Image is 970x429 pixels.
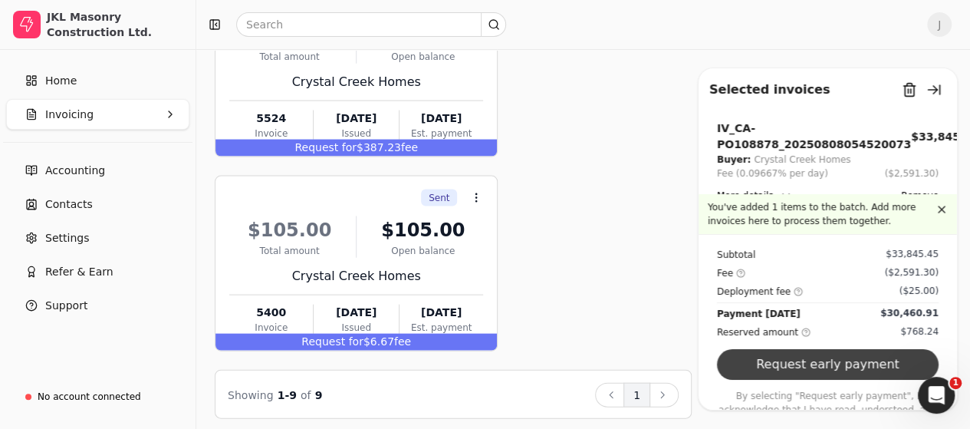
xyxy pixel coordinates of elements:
[215,334,497,351] div: $6.67
[229,127,313,140] div: Invoice
[885,266,939,279] div: ($2,591.30)
[400,305,483,321] div: [DATE]
[880,306,939,320] div: $30,460.91
[363,216,483,244] div: $105.00
[6,189,189,219] a: Contacts
[900,325,939,338] div: $768.24
[38,390,141,404] div: No account connected
[394,335,411,348] span: fee
[901,186,939,205] button: Remove
[717,167,828,180] div: Fee (0.09667% per day)
[45,264,113,280] span: Refer & Earn
[363,50,483,64] div: Open balance
[315,389,323,401] span: 9
[708,200,932,228] p: You've added 1 items to the batch. Add more invoices here to process them together.
[45,230,89,246] span: Settings
[229,321,313,335] div: Invoice
[229,50,350,64] div: Total amount
[717,153,751,167] div: Buyer:
[47,9,182,40] div: JKL Masonry Construction Ltd.
[927,12,952,37] button: J
[229,244,350,258] div: Total amount
[400,111,483,127] div: [DATE]
[429,191,449,205] span: Sent
[314,305,398,321] div: [DATE]
[6,223,189,253] a: Settings
[45,196,93,213] span: Contacts
[6,99,189,130] button: Invoicing
[717,186,792,205] button: More details
[709,81,830,99] div: Selected invoices
[400,127,483,140] div: Est. payment
[229,305,313,321] div: 5400
[717,120,911,153] div: IV_CA-PO108878_20250808054520073
[717,284,803,299] div: Deployment fee
[6,155,189,186] a: Accounting
[6,65,189,96] a: Home
[363,244,483,258] div: Open balance
[400,321,483,335] div: Est. payment
[45,107,94,123] span: Invoicing
[215,140,497,157] div: $387.23
[623,383,650,408] button: 1
[754,153,850,167] div: Crystal Creek Homes
[6,290,189,321] button: Support
[45,73,77,89] span: Home
[229,73,483,91] div: Crystal Creek Homes
[301,335,363,348] span: Request for
[717,247,755,262] div: Subtotal
[918,377,955,414] iframe: Intercom live chat
[45,163,105,179] span: Accounting
[6,383,189,411] a: No account connected
[278,389,297,401] span: 1 - 9
[717,325,811,340] div: Reserved amount
[717,306,801,322] div: Payment [DATE]
[229,111,313,127] div: 5524
[229,267,483,285] div: Crystal Creek Homes
[229,216,350,244] div: $105.00
[228,389,273,401] span: Showing
[886,247,939,261] div: $33,845.45
[885,167,939,180] button: ($2,591.30)
[314,127,398,140] div: Issued
[401,141,418,153] span: fee
[899,284,939,298] div: ($25.00)
[949,377,962,389] span: 1
[236,12,506,37] input: Search
[45,298,87,314] span: Support
[294,141,357,153] span: Request for
[717,266,745,281] div: Fee
[301,389,311,401] span: of
[314,321,398,335] div: Issued
[717,349,939,380] button: Request early payment
[314,111,398,127] div: [DATE]
[6,256,189,287] button: Refer & Earn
